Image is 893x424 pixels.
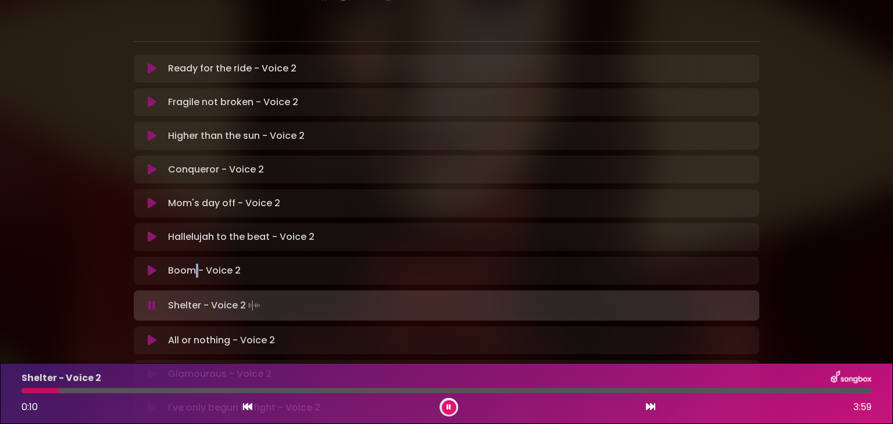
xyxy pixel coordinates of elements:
[168,196,280,210] p: Mom's day off - Voice 2
[246,297,262,314] img: waveform4.gif
[168,95,298,109] p: Fragile not broken - Voice 2
[168,297,262,314] p: Shelter - Voice 2
[168,264,241,278] p: Boom - Voice 2
[168,62,297,76] p: Ready for the ride - Voice 2
[853,400,871,414] span: 3:59
[168,230,315,244] p: Hallelujah to the beat - Voice 2
[831,371,871,386] img: songbox-logo-white.png
[22,371,101,385] p: Shelter - Voice 2
[168,129,305,143] p: Higher than the sun - Voice 2
[22,400,38,414] span: 0:10
[168,333,275,347] p: All or nothing - Voice 2
[168,163,264,177] p: Conqueror - Voice 2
